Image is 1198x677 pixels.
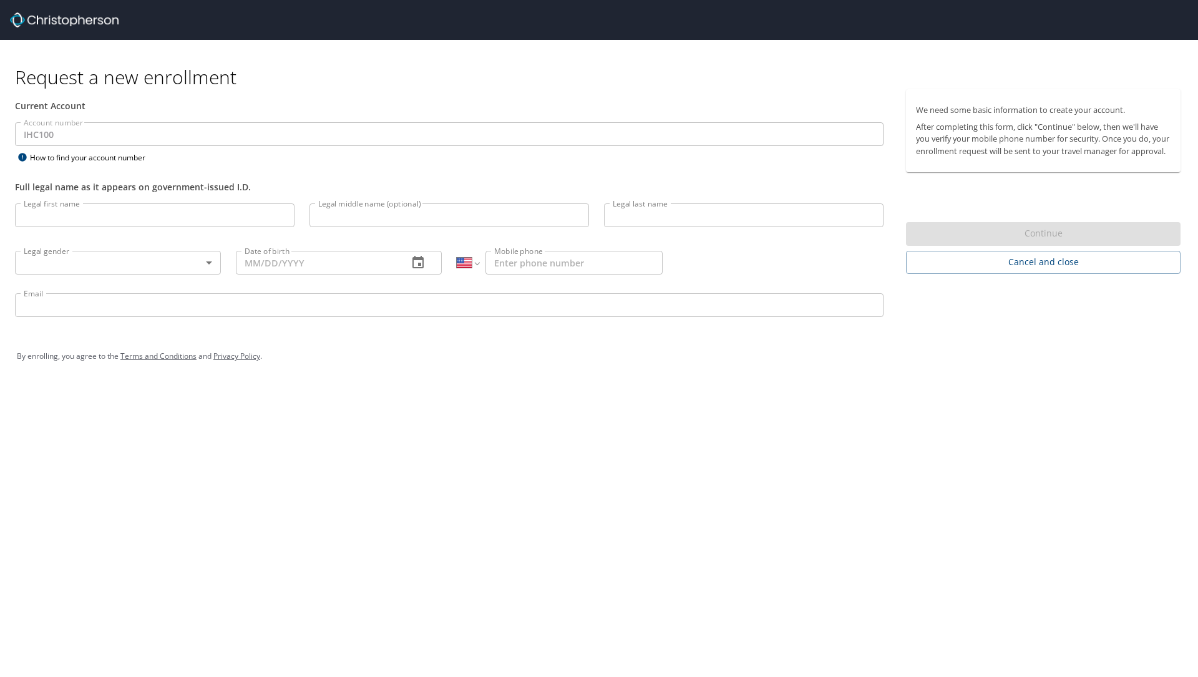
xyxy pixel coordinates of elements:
h1: Request a new enrollment [15,65,1191,89]
input: MM/DD/YYYY [236,251,398,275]
div: How to find your account number [15,150,171,165]
button: Cancel and close [906,251,1181,274]
div: Current Account [15,99,884,112]
div: By enrolling, you agree to the and . [17,341,1181,372]
div: Full legal name as it appears on government-issued I.D. [15,180,884,193]
p: We need some basic information to create your account. [916,104,1171,116]
div: ​ [15,251,221,275]
span: Cancel and close [916,255,1171,270]
a: Privacy Policy [213,351,260,361]
img: cbt logo [10,12,119,27]
input: Enter phone number [485,251,663,275]
p: After completing this form, click "Continue" below, then we'll have you verify your mobile phone ... [916,121,1171,157]
a: Terms and Conditions [120,351,197,361]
